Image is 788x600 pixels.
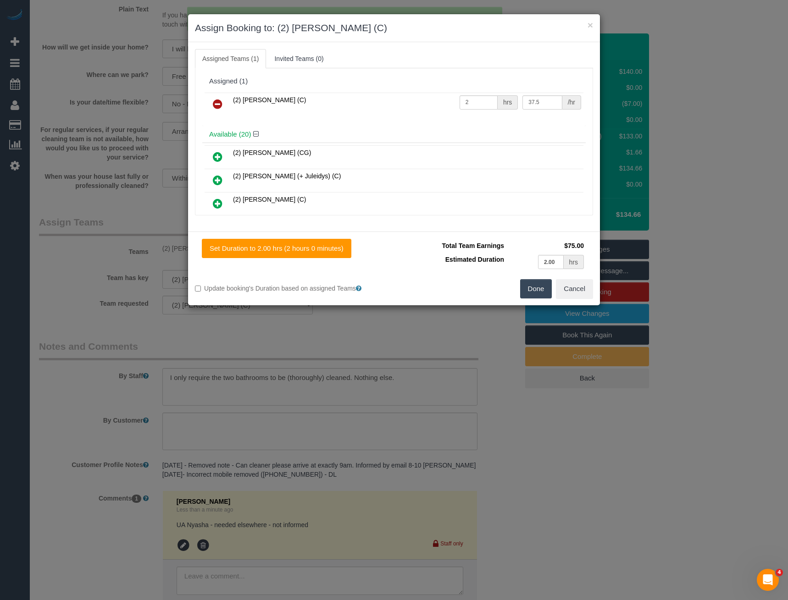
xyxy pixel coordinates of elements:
input: Update booking's Duration based on assigned Teams [195,286,201,292]
label: Update booking's Duration based on assigned Teams [195,284,387,293]
span: (2) [PERSON_NAME] (C) [233,96,306,104]
a: Invited Teams (0) [267,49,331,68]
h3: Assign Booking to: (2) [PERSON_NAME] (C) [195,21,593,35]
div: hrs [564,255,584,269]
span: (2) [PERSON_NAME] (+ Juleidys) (C) [233,172,341,180]
button: Done [520,279,552,298]
button: Set Duration to 2.00 hrs (2 hours 0 minutes) [202,239,351,258]
span: Estimated Duration [445,256,504,263]
td: Total Team Earnings [401,239,506,253]
a: Assigned Teams (1) [195,49,266,68]
div: /hr [562,95,581,110]
span: (2) [PERSON_NAME] (CG) [233,149,311,156]
iframe: Intercom live chat [757,569,779,591]
span: (2) [PERSON_NAME] (C) [233,196,306,203]
div: Assigned (1) [209,77,579,85]
h4: Available (20) [209,131,579,138]
button: Cancel [556,279,593,298]
button: × [588,20,593,30]
span: 4 [776,569,783,576]
div: hrs [498,95,518,110]
td: $75.00 [506,239,586,253]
